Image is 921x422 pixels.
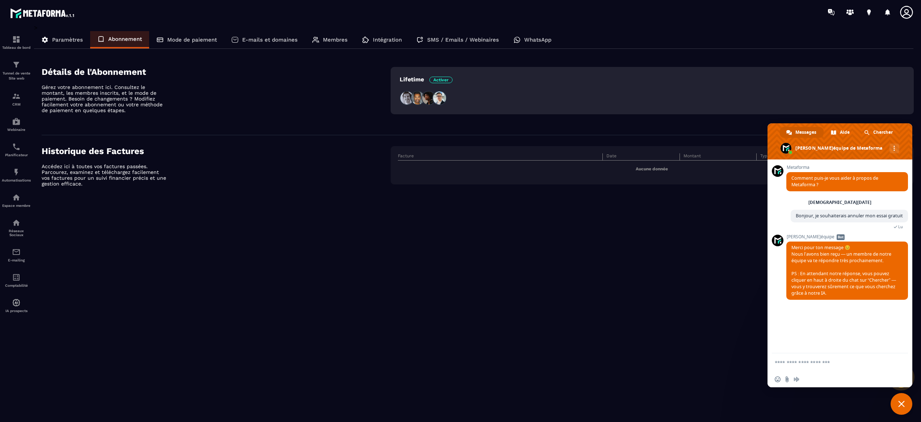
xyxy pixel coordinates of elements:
[427,37,499,43] p: SMS / Emails / Webinaires
[2,162,31,188] a: automationsautomationsAutomatisations
[2,284,31,287] p: Comptabilité
[398,153,603,161] th: Facture
[2,204,31,208] p: Espace membre
[12,218,21,227] img: social-network
[12,92,21,101] img: formation
[786,234,908,239] span: [PERSON_NAME]équipe
[890,144,899,153] div: Autres canaux
[12,117,21,126] img: automations
[680,153,756,161] th: Montant
[603,153,680,161] th: Date
[432,91,447,105] img: people4
[2,258,31,262] p: E-mailing
[2,30,31,55] a: formationformationTableau de bord
[2,229,31,237] p: Réseaux Sociaux
[2,213,31,242] a: social-networksocial-networkRéseaux Sociaux
[2,178,31,182] p: Automatisations
[42,146,391,156] h4: Historique des Factures
[2,46,31,50] p: Tableau de bord
[784,376,790,382] span: Envoyer un fichier
[824,127,857,138] div: Aide
[52,37,83,43] p: Paramètres
[421,91,436,105] img: people3
[12,273,21,282] img: accountant
[2,102,31,106] p: CRM
[242,37,298,43] p: E-mails et domaines
[34,24,914,208] div: >
[90,46,111,51] div: Mots-clés
[775,359,889,366] textarea: Entrez votre message...
[2,55,31,86] a: formationformationTunnel de vente Site web
[19,19,82,25] div: Domaine: [DOMAIN_NAME]
[898,224,903,229] span: Lu
[12,298,21,307] img: automations
[2,268,31,293] a: accountantaccountantComptabilité
[411,91,425,105] img: people2
[20,12,35,17] div: v 4.0.25
[2,153,31,157] p: Planificateur
[756,153,910,161] th: Type
[400,91,414,105] img: people1
[780,127,824,138] div: Messages
[524,37,551,43] p: WhatsApp
[796,213,903,219] span: Bonjour, je souhaiterais annuler mon essai gratuit
[786,165,908,170] span: Metaforma
[12,35,21,44] img: formation
[891,393,912,415] div: Fermer le chat
[37,46,56,51] div: Domaine
[791,175,878,188] span: Comment puis-je vous aider à propos de Metaforma ?
[12,193,21,202] img: automations
[10,7,75,20] img: logo
[775,376,781,382] span: Insérer un emoji
[12,12,17,17] img: logo_orange.svg
[42,67,391,77] h4: Détails de l'Abonnement
[2,242,31,268] a: emailemailE-mailing
[2,309,31,313] p: IA prospects
[12,60,21,69] img: formation
[167,37,217,43] p: Mode de paiement
[837,234,845,240] span: Bot
[323,37,348,43] p: Membres
[108,36,142,42] p: Abonnement
[12,19,17,25] img: website_grey.svg
[2,188,31,213] a: automationsautomationsEspace membre
[840,127,850,138] span: Aide
[795,127,816,138] span: Messages
[794,376,799,382] span: Message audio
[12,248,21,256] img: email
[12,142,21,151] img: scheduler
[12,168,21,176] img: automations
[373,37,402,43] p: Intégration
[858,127,900,138] div: Chercher
[2,137,31,162] a: schedulerschedulerPlanificateur
[873,127,893,138] span: Chercher
[2,112,31,137] a: automationsautomationsWebinaire
[42,163,168,187] p: Accédez ici à toutes vos factures passées. Parcourez, examinez et téléchargez facilement vos fact...
[429,77,453,83] span: Activer
[82,46,88,51] img: tab_keywords_by_traffic_grey.svg
[808,200,871,205] div: [DEMOGRAPHIC_DATA][DATE]
[400,76,453,83] p: Lifetime
[2,128,31,132] p: Webinaire
[791,244,896,296] span: Merci pour ton message 😊 Nous l’avons bien reçu — un membre de notre équipe va te répondre très p...
[398,161,910,178] td: Aucune donnée
[29,46,35,51] img: tab_domain_overview_orange.svg
[42,84,168,113] p: Gérez votre abonnement ici. Consultez le montant, les membres inscrits, et le mode de paiement. B...
[2,86,31,112] a: formationformationCRM
[2,71,31,81] p: Tunnel de vente Site web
